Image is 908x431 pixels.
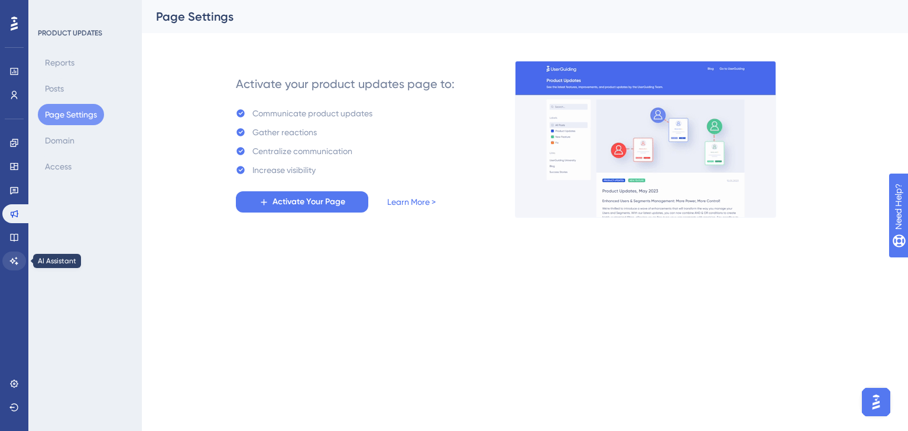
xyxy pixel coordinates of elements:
[156,8,864,25] div: Page Settings
[38,52,82,73] button: Reports
[858,384,894,420] iframe: UserGuiding AI Assistant Launcher
[28,3,74,17] span: Need Help?
[252,106,372,120] div: Communicate product updates
[252,125,317,139] div: Gather reactions
[273,195,345,209] span: Activate Your Page
[236,191,368,213] button: Activate Your Page
[38,78,71,99] button: Posts
[236,76,455,92] div: Activate your product updates page to:
[252,144,352,158] div: Centralize communication
[38,104,104,125] button: Page Settings
[38,156,79,177] button: Access
[252,163,316,177] div: Increase visibility
[515,61,776,218] img: 253145e29d1258e126a18a92d52e03bb.gif
[38,28,102,38] div: PRODUCT UPDATES
[387,195,436,209] a: Learn More >
[38,130,82,151] button: Domain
